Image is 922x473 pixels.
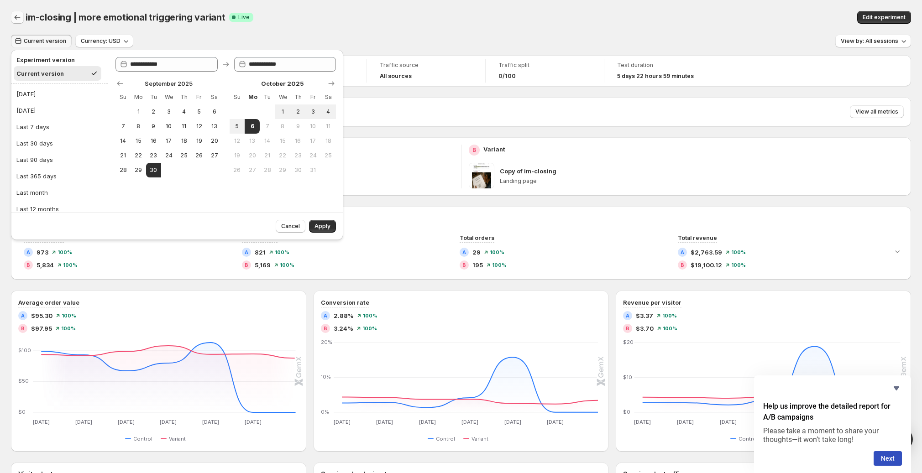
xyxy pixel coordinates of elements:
span: Sa [210,94,218,101]
th: Sunday [115,90,131,104]
h2: B [626,326,629,331]
span: 100% [62,313,76,318]
button: Monday October 27 2025 [245,163,260,177]
button: Show previous month, August 2025 [114,77,126,90]
div: [DATE] [16,89,36,99]
button: Thursday October 30 2025 [290,163,305,177]
p: Please take a moment to share your thoughts—it won’t take long! [763,426,902,444]
span: Variant [169,435,186,442]
button: Wednesday October 8 2025 [275,119,290,134]
button: Last 7 days [14,120,105,134]
button: Sunday October 26 2025 [230,163,245,177]
span: Traffic split [498,62,591,69]
text: [DATE] [720,419,737,425]
text: $0 [18,409,26,415]
button: Monday September 15 2025 [131,134,146,148]
button: Control [125,433,156,444]
span: 25 [180,152,188,159]
span: 13 [248,137,256,145]
button: Hide survey [891,383,902,394]
span: 31 [309,166,317,174]
button: Friday October 10 2025 [305,119,320,134]
span: Apply [314,223,330,230]
button: Start of range Tuesday September 30 2025 [146,163,161,177]
button: Thursday September 4 2025 [176,104,191,119]
th: Monday [131,90,146,104]
span: Current version [24,37,66,45]
span: 8 [134,123,142,130]
button: Tuesday October 14 2025 [260,134,275,148]
span: Cancel [281,223,300,230]
span: 9 [294,123,302,130]
span: Tu [263,94,271,101]
button: Saturday October 4 2025 [321,104,336,119]
span: Su [119,94,127,101]
span: 27 [210,152,218,159]
span: Variant [471,435,488,442]
text: [DATE] [677,419,694,425]
span: $3.70 [636,324,654,333]
span: 100% [362,326,377,331]
button: Control [730,433,761,444]
h2: B [681,262,684,268]
div: Last 30 days [16,139,53,148]
span: Th [180,94,188,101]
span: 5,834 [37,260,54,270]
button: Thursday October 16 2025 [290,134,305,148]
span: 29 [279,166,287,174]
text: [DATE] [333,419,350,425]
span: $19,100.12 [691,260,722,270]
div: Help us improve the detailed report for A/B campaigns [763,383,902,466]
span: 17 [165,137,173,145]
span: 20 [248,152,256,159]
button: Monday September 1 2025 [131,104,146,119]
button: Sunday September 28 2025 [115,163,131,177]
span: Total orders [460,234,494,241]
button: Sunday October 19 2025 [230,148,245,163]
button: Show next month, November 2025 [325,77,338,90]
button: Monday September 8 2025 [131,119,146,134]
button: Last 30 days [14,136,105,151]
span: 12 [233,137,241,145]
h2: B [472,146,476,154]
span: 23 [150,152,157,159]
span: im-closing | more emotional triggering variant [26,12,225,23]
button: Saturday October 18 2025 [321,134,336,148]
button: Control [428,433,459,444]
span: 0/100 [498,73,516,80]
button: Friday September 19 2025 [192,134,207,148]
button: Friday October 17 2025 [305,134,320,148]
div: Last month [16,188,48,197]
text: 0% [321,409,329,415]
a: Traffic split0/100 [498,61,591,81]
span: 5 [195,108,203,115]
span: 28 [119,166,127,174]
button: Thursday September 25 2025 [176,148,191,163]
span: 2.88% [334,311,354,320]
text: [DATE] [376,419,393,425]
span: 3 [309,108,317,115]
text: [DATE] [504,419,521,425]
button: [DATE] [14,103,105,118]
button: Friday October 3 2025 [305,104,320,119]
button: Tuesday September 16 2025 [146,134,161,148]
span: Mo [134,94,142,101]
div: Last 365 days [16,172,57,181]
span: Sa [325,94,332,101]
span: Fr [195,94,203,101]
button: Current version [14,66,101,81]
span: 23 [294,152,302,159]
span: 9 [150,123,157,130]
span: 1 [134,108,142,115]
span: 100% [63,262,78,268]
button: Tuesday September 9 2025 [146,119,161,134]
button: Sunday October 5 2025 [230,119,245,134]
div: Last 12 months [16,204,59,213]
th: Saturday [321,90,336,104]
span: 195 [472,260,483,270]
h3: Conversion rate [321,298,369,307]
span: 7 [119,123,127,130]
button: Variant [463,433,492,444]
h2: B [21,326,25,331]
button: Saturday October 11 2025 [321,119,336,134]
